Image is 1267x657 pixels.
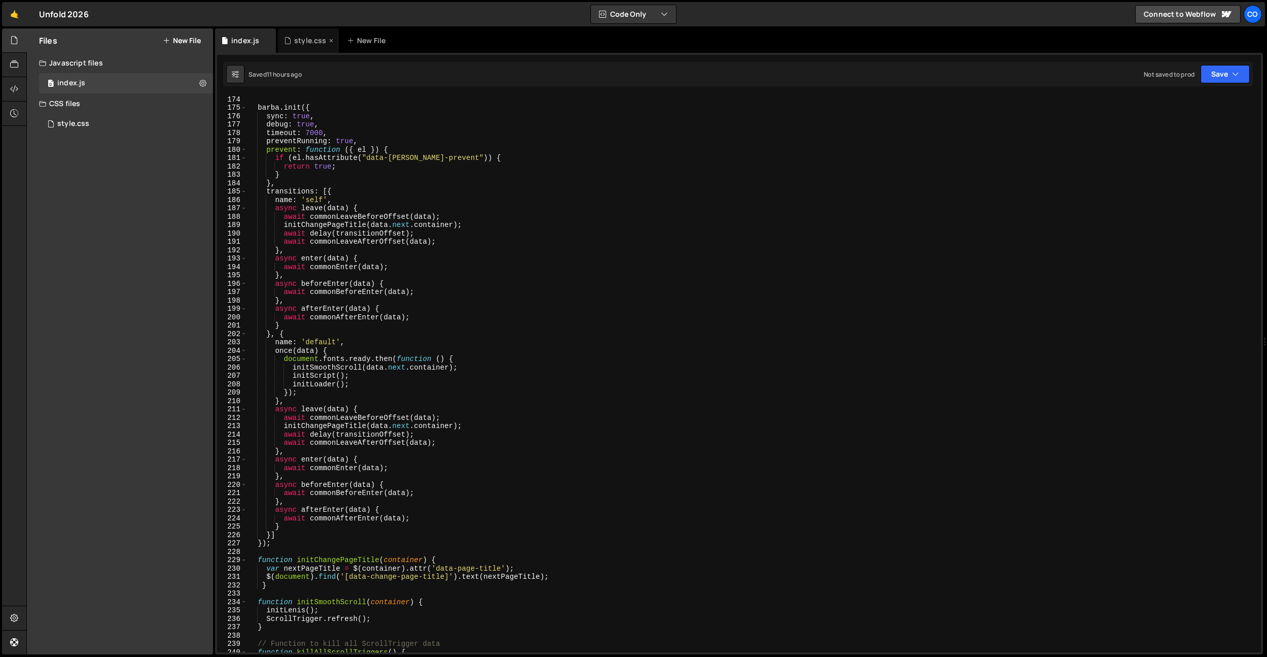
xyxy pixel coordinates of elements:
div: 205 [217,355,247,364]
div: 198 [217,297,247,305]
button: New File [163,37,201,45]
div: 180 [217,146,247,154]
div: 188 [217,213,247,221]
div: 215 [217,439,247,447]
div: index.js [57,79,85,88]
div: 217 [217,455,247,464]
div: 231 [217,573,247,581]
button: Save [1201,65,1250,83]
div: 175 [217,104,247,112]
div: 212 [217,414,247,422]
div: New File [347,36,390,46]
a: Connect to Webflow [1135,5,1241,23]
div: 237 [217,623,247,632]
div: 222 [217,498,247,506]
div: 203 [217,338,247,347]
div: 206 [217,364,247,372]
div: 214 [217,431,247,439]
button: Code Only [591,5,676,23]
div: CSS files [27,93,213,114]
div: 207 [217,372,247,380]
div: 219 [217,472,247,481]
div: 197 [217,288,247,297]
div: 174 [217,95,247,104]
div: 226 [217,531,247,540]
div: 238 [217,632,247,640]
div: 182 [217,162,247,171]
div: 225 [217,522,247,531]
div: 224 [217,514,247,523]
div: 187 [217,204,247,213]
div: index.js [231,36,259,46]
div: 189 [217,221,247,229]
div: 181 [217,154,247,162]
div: 213 [217,422,247,431]
div: 220 [217,481,247,489]
div: 190 [217,229,247,238]
div: 176 [217,112,247,121]
span: 0 [48,80,54,88]
div: 230 [217,565,247,573]
div: Not saved to prod [1144,70,1194,79]
div: 191 [217,238,247,246]
div: 200 [217,313,247,322]
div: style.css [294,36,326,46]
div: 218 [217,464,247,473]
div: 193 [217,254,247,263]
div: 194 [217,263,247,272]
div: 239 [217,640,247,648]
div: 185 [217,187,247,196]
div: 210 [217,397,247,406]
div: 236 [217,615,247,623]
div: Saved [249,70,302,79]
div: 202 [217,330,247,339]
div: 17293/47925.css [39,114,213,134]
div: 199 [217,305,247,313]
div: 228 [217,548,247,556]
div: 209 [217,388,247,397]
div: 178 [217,129,247,138]
h2: Files [39,35,57,46]
div: Unfold 2026 [39,8,89,20]
div: 179 [217,137,247,146]
div: 211 [217,405,247,414]
div: 227 [217,539,247,548]
a: 🤙 [2,2,27,26]
div: 11 hours ago [267,70,302,79]
div: 183 [217,171,247,179]
div: 221 [217,489,247,498]
div: Javascript files [27,53,213,73]
div: 208 [217,380,247,389]
div: 184 [217,179,247,188]
div: 201 [217,321,247,330]
a: Co [1244,5,1262,23]
div: style.css [57,119,89,128]
div: 234 [217,598,247,607]
div: 204 [217,347,247,355]
div: 233 [217,589,247,598]
div: 177 [217,120,247,129]
div: 192 [217,246,247,255]
div: 196 [217,280,247,288]
div: 195 [217,271,247,280]
div: 232 [217,581,247,590]
div: 240 [217,648,247,657]
div: 186 [217,196,247,205]
div: 235 [217,606,247,615]
div: 223 [217,506,247,514]
div: 216 [217,447,247,456]
div: 229 [217,556,247,565]
div: 17293/47924.js [39,73,213,93]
